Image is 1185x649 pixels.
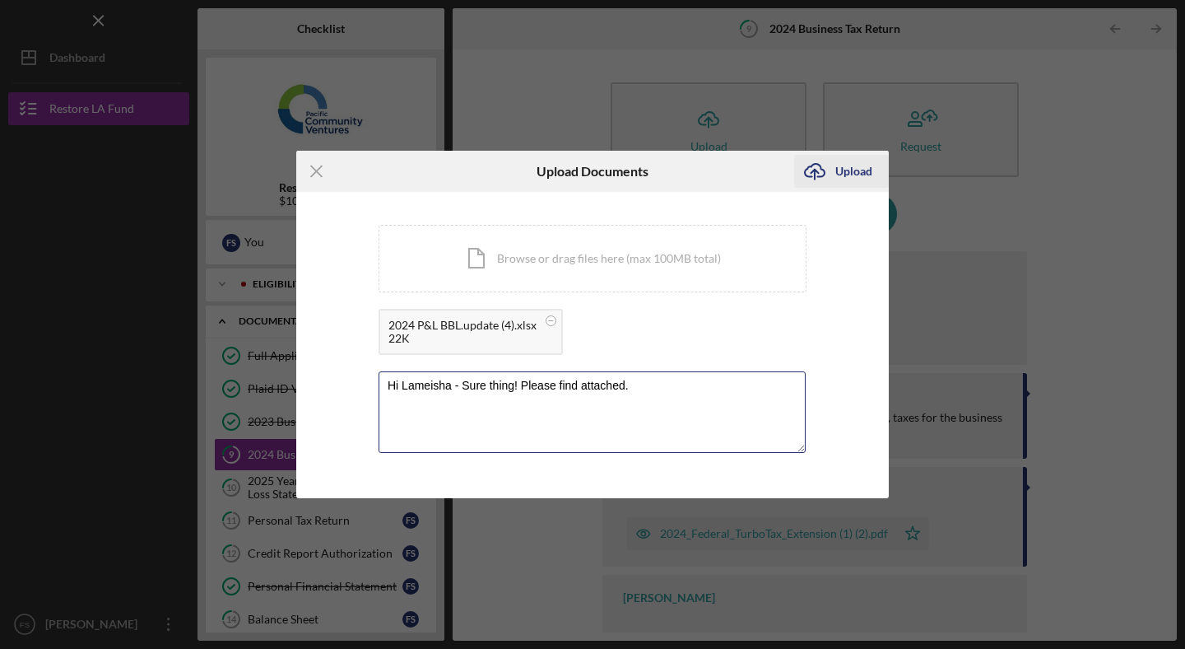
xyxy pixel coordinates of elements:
div: Upload [835,155,872,188]
div: 2024 P&L BBL.update (4).xlsx [388,319,537,332]
textarea: Hi Lameisha - Sure thing! Please find attached. [379,371,806,452]
div: 22K [388,332,537,345]
h6: Upload Documents [537,164,648,179]
button: Upload [794,155,889,188]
